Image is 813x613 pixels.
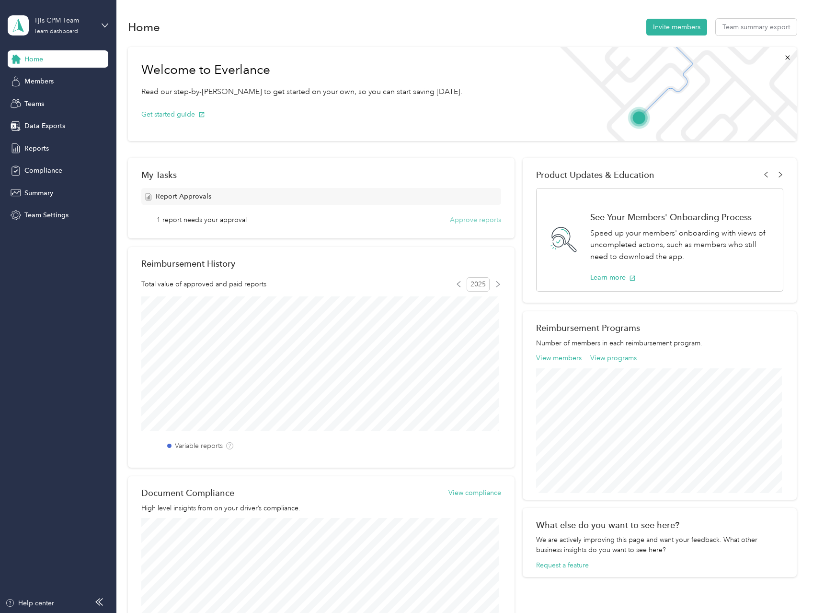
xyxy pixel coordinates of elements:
[141,259,235,269] h2: Reimbursement History
[141,109,205,119] button: Get started guide
[34,29,78,35] div: Team dashboard
[24,143,49,153] span: Reports
[5,598,54,608] button: Help center
[448,488,501,498] button: View compliance
[141,488,234,498] h2: Document Compliance
[536,353,582,363] button: View members
[536,560,589,570] button: Request a feature
[536,170,654,180] span: Product Updates & Education
[141,503,501,513] p: High level insights from on your driver’s compliance.
[24,99,44,109] span: Teams
[590,272,636,283] button: Learn more
[24,54,43,64] span: Home
[759,559,813,613] iframe: Everlance-gr Chat Button Frame
[34,15,94,25] div: Tjis CPM Team
[536,520,783,530] div: What else do you want to see here?
[156,191,211,201] span: Report Approvals
[536,535,783,555] div: We are actively improving this page and want your feedback. What other business insights do you w...
[24,121,65,131] span: Data Exports
[467,277,490,292] span: 2025
[175,441,223,451] label: Variable reports
[590,353,637,363] button: View programs
[24,188,53,198] span: Summary
[141,170,501,180] div: My Tasks
[24,76,54,86] span: Members
[536,323,783,333] h2: Reimbursement Programs
[590,212,772,222] h1: See Your Members' Onboarding Process
[128,22,160,32] h1: Home
[450,215,501,225] button: Approve reports
[550,47,796,141] img: Welcome to everlance
[141,62,462,78] h1: Welcome to Everlance
[24,165,62,176] span: Compliance
[536,338,783,348] p: Number of members in each reimbursement program.
[141,86,462,98] p: Read our step-by-[PERSON_NAME] to get started on your own, so you can start saving [DATE].
[157,215,247,225] span: 1 report needs your approval
[141,279,266,289] span: Total value of approved and paid reports
[716,19,797,35] button: Team summary export
[590,227,772,263] p: Speed up your members' onboarding with views of uncompleted actions, such as members who still ne...
[646,19,707,35] button: Invite members
[24,210,69,220] span: Team Settings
